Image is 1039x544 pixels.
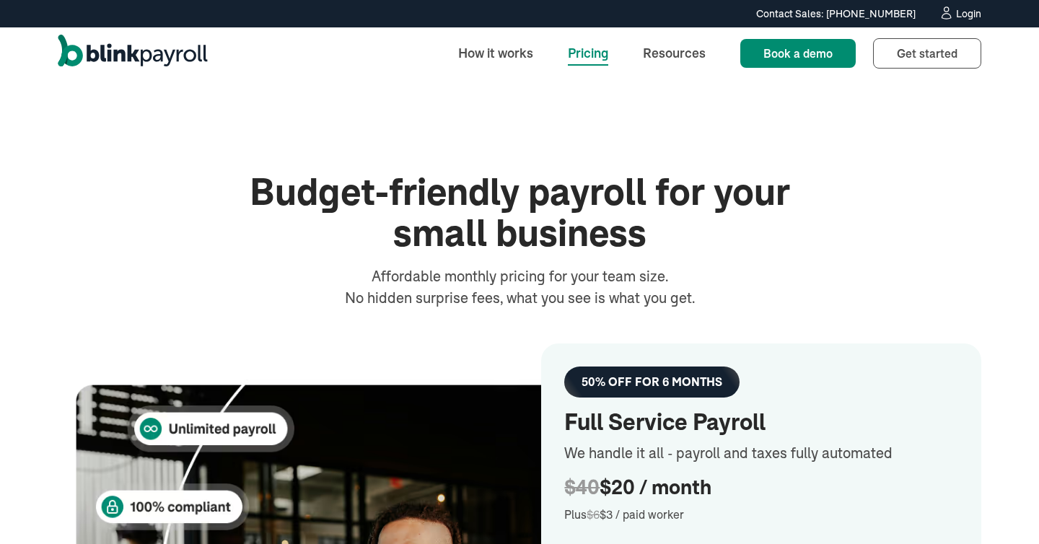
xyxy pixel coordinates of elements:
[897,46,957,61] span: Get started
[564,506,958,523] div: Plus $3 / paid worker
[564,409,958,436] h2: Full Service Payroll
[873,38,981,69] a: Get started
[956,9,981,19] div: Login
[631,38,717,69] a: Resources
[763,46,833,61] span: Book a demo
[582,375,722,389] div: 50% OFF FOR 6 MONTHS
[587,507,600,522] span: $6
[447,38,545,69] a: How it works
[231,172,808,254] h1: Budget-friendly payroll for your small business
[341,266,698,309] div: Affordable monthly pricing for your team size. No hidden surprise fees, what you see is what you ...
[740,39,856,68] a: Book a demo
[556,38,620,69] a: Pricing
[756,6,916,22] div: Contact Sales: [PHONE_NUMBER]
[564,476,600,499] span: $40
[939,6,981,22] a: Login
[564,475,958,500] div: $20 / month
[564,442,958,464] div: We handle it all - payroll and taxes fully automated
